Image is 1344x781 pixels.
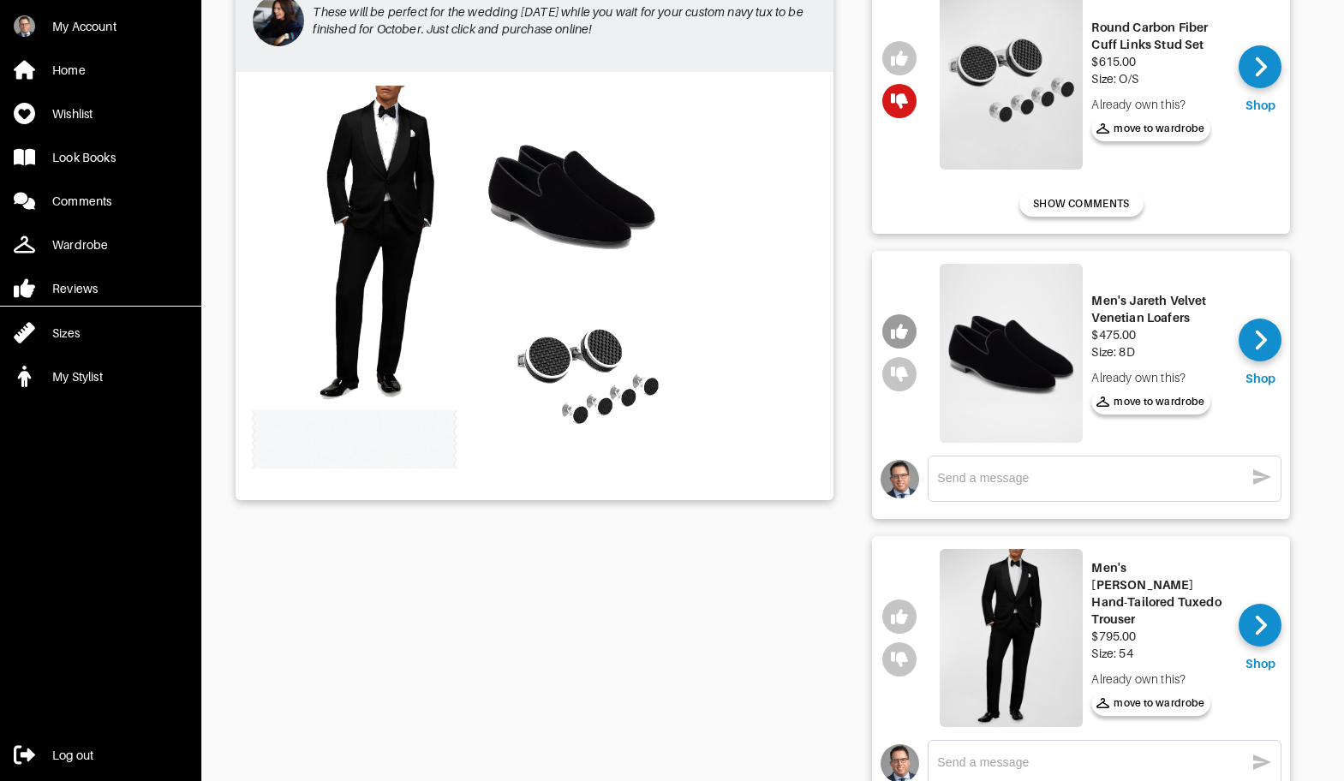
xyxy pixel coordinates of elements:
[1091,19,1226,53] div: Round Carbon Fiber Cuff Links Stud Set
[1091,559,1226,628] div: Men's [PERSON_NAME] Hand-Tailored Tuxedo Trouser
[52,193,111,210] div: Comments
[52,62,86,79] div: Home
[1091,645,1226,662] div: Size: 54
[1091,70,1226,87] div: Size: O/S
[52,325,80,342] div: Sizes
[1091,292,1226,326] div: Men's Jareth Velvet Venetian Loafers
[1091,389,1210,414] button: move to wardrobe
[1239,319,1281,387] a: Shop
[244,80,825,489] img: Outfit RTW Tux & Accessories
[1091,343,1226,361] div: Size: 8D
[52,105,93,122] div: Wishlist
[52,149,116,166] div: Look Books
[1091,369,1226,386] div: Already own this?
[1245,370,1276,387] div: Shop
[52,280,98,297] div: Reviews
[52,18,116,35] div: My Account
[1245,97,1276,114] div: Shop
[1239,604,1281,672] a: Shop
[1033,196,1129,212] span: SHOW COMMENTS
[1091,326,1226,343] div: $475.00
[52,747,93,764] div: Log out
[52,368,103,385] div: My Stylist
[313,3,816,38] p: These will be perfect for the wedding [DATE] while you wait for your custom navy tux to be finish...
[1245,655,1276,672] div: Shop
[1091,96,1226,113] div: Already own this?
[940,549,1083,728] img: Men's Gregory Hand-Tailored Tuxedo Trouser
[940,264,1083,443] img: Men's Jareth Velvet Venetian Loafers
[52,236,108,253] div: Wardrobe
[1091,690,1210,716] button: move to wardrobe
[1091,628,1226,645] div: $795.00
[1091,671,1226,688] div: Already own this?
[1019,191,1143,217] button: SHOW COMMENTS
[1096,695,1205,711] span: move to wardrobe
[1239,45,1281,114] a: Shop
[1096,121,1205,136] span: move to wardrobe
[1091,53,1226,70] div: $615.00
[881,460,919,498] img: avatar
[1096,394,1205,409] span: move to wardrobe
[1091,116,1210,141] button: move to wardrobe
[14,15,35,37] img: kXHdGJWFc7tRTJwfKsSQ1uU9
